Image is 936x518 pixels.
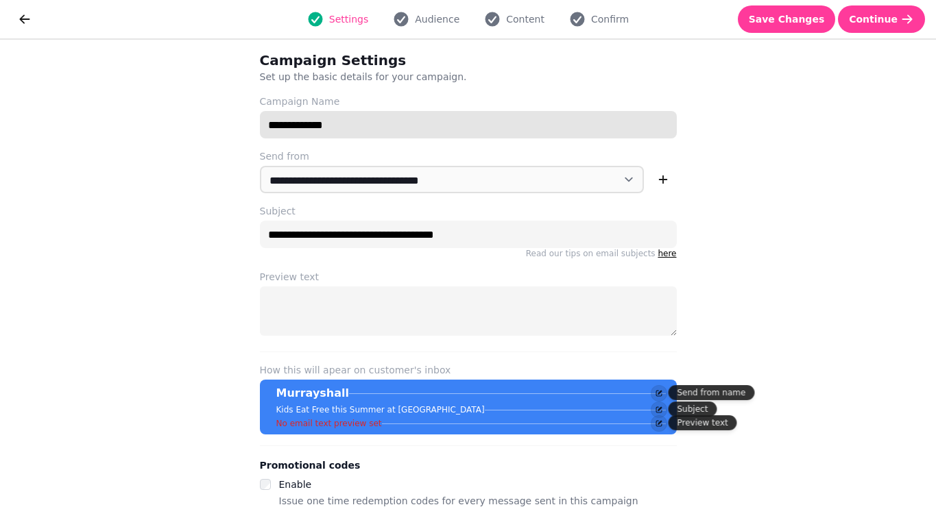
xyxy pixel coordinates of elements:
[260,70,611,84] p: Set up the basic details for your campaign.
[276,404,485,415] p: Kids Eat Free this Summer at [GEOGRAPHIC_DATA]
[738,5,836,33] button: Save Changes
[506,12,544,26] span: Content
[415,12,459,26] span: Audience
[591,12,629,26] span: Confirm
[260,51,523,70] h2: Campaign Settings
[260,457,361,473] legend: Promotional codes
[260,149,677,163] label: Send from
[669,415,737,430] div: Preview text
[260,248,677,259] p: Read our tips on email subjects
[260,95,677,108] label: Campaign Name
[669,402,717,417] div: Subject
[669,385,755,400] div: Send from name
[276,418,382,429] p: No email text preview set
[276,385,350,402] p: Murrayshall
[260,204,677,218] label: Subject
[658,249,676,258] a: here
[838,5,925,33] button: Continue
[279,479,312,490] label: Enable
[749,14,825,24] span: Save Changes
[849,14,898,24] span: Continue
[11,5,38,33] button: go back
[260,270,677,284] label: Preview text
[279,493,638,509] p: Issue one time redemption codes for every message sent in this campaign
[329,12,368,26] span: Settings
[260,363,677,377] label: How this will apear on customer's inbox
